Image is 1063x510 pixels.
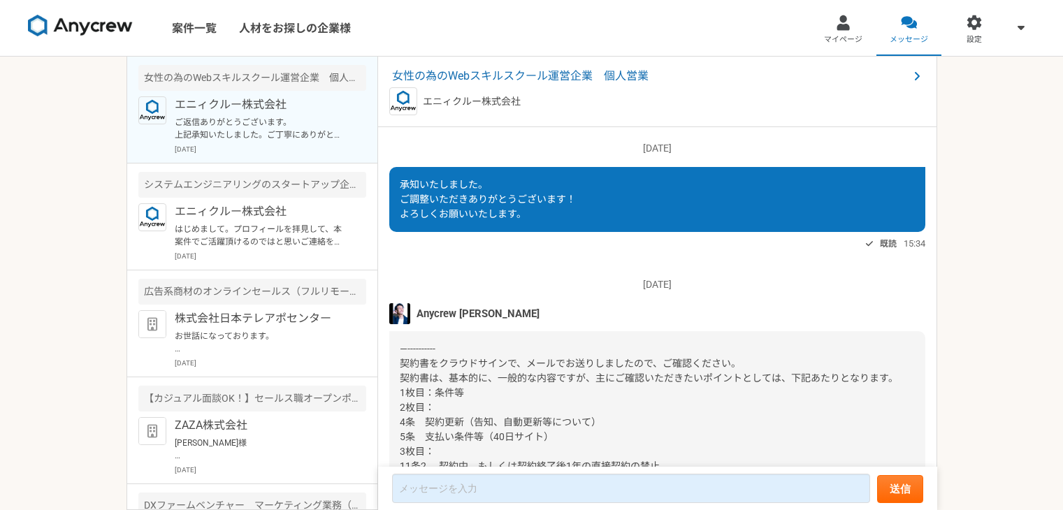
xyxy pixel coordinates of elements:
p: エニィクルー株式会社 [175,96,347,113]
div: システムエンジニアリングのスタートアップ企業 生成AIの新規事業のセールスを募集 [138,172,366,198]
div: 広告系商材のオンラインセールス（フルリモート）募集 [138,279,366,305]
p: エニィクルー株式会社 [175,203,347,220]
img: default_org_logo-42cde973f59100197ec2c8e796e4974ac8490bb5b08a0eb061ff975e4574aa76.png [138,310,166,338]
p: ご返信ありがとうございます。 上記承知いたしました。ご丁寧にありがとうございます！ もしまた業務報告書と請求書の作成に関して質問があれば、ロープレ合格後に改めて質問させていただくかと思います。 ... [175,116,347,141]
span: メッセージ [890,34,928,45]
img: logo_text_blue_01.png [138,96,166,124]
div: 女性の為のWebスキルスクール運営企業 個人営業 [138,65,366,91]
img: logo_text_blue_01.png [389,87,417,115]
img: logo_text_blue_01.png [138,203,166,231]
p: [DATE] [389,141,925,156]
span: 承知いたしました。 ご調整いただきありがとうございます！ よろしくお願いいたします。 [400,179,576,219]
span: 既読 [880,235,897,252]
p: はじめまして。プロフィールを拝見して、本案件でご活躍頂けるのではと思いご連絡を差し上げました。 案件ページの内容をご確認頂き、もし条件など合致されるようでしたら是非詳細をご案内できればと思います... [175,223,347,248]
span: 女性の為のWebスキルスクール運営企業 個人営業 [392,68,909,85]
p: [DATE] [175,358,366,368]
p: エニィクルー株式会社 [423,94,521,109]
p: [DATE] [389,277,925,292]
div: 【カジュアル面談OK！】セールス職オープンポジション【未経験〜リーダー候補対象】 [138,386,366,411]
button: 送信 [877,475,923,503]
p: ZAZA株式会社 [175,417,347,434]
img: default_org_logo-42cde973f59100197ec2c8e796e4974ac8490bb5b08a0eb061ff975e4574aa76.png [138,417,166,445]
p: 株式会社日本テレアポセンター [175,310,347,327]
p: [DATE] [175,465,366,475]
p: [DATE] [175,251,366,261]
span: 15:34 [904,237,925,250]
span: Anycrew [PERSON_NAME] [417,306,540,321]
p: [DATE] [175,144,366,154]
p: お世話になっております。 プロフィール拝見してとても魅力的なご経歴で、 ぜひ一度、弊社面談をお願いできないでしょうか？ [URL][DOMAIN_NAME][DOMAIN_NAME] 当社ですが... [175,330,347,355]
span: 設定 [967,34,982,45]
span: マイページ [824,34,862,45]
p: [PERSON_NAME]様 お世話になっております。 この度は面談の機会をいただきありがとうございます。 よろしくお願いいたします。 [175,437,347,462]
img: S__5267474.jpg [389,303,410,324]
img: 8DqYSo04kwAAAAASUVORK5CYII= [28,15,133,37]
